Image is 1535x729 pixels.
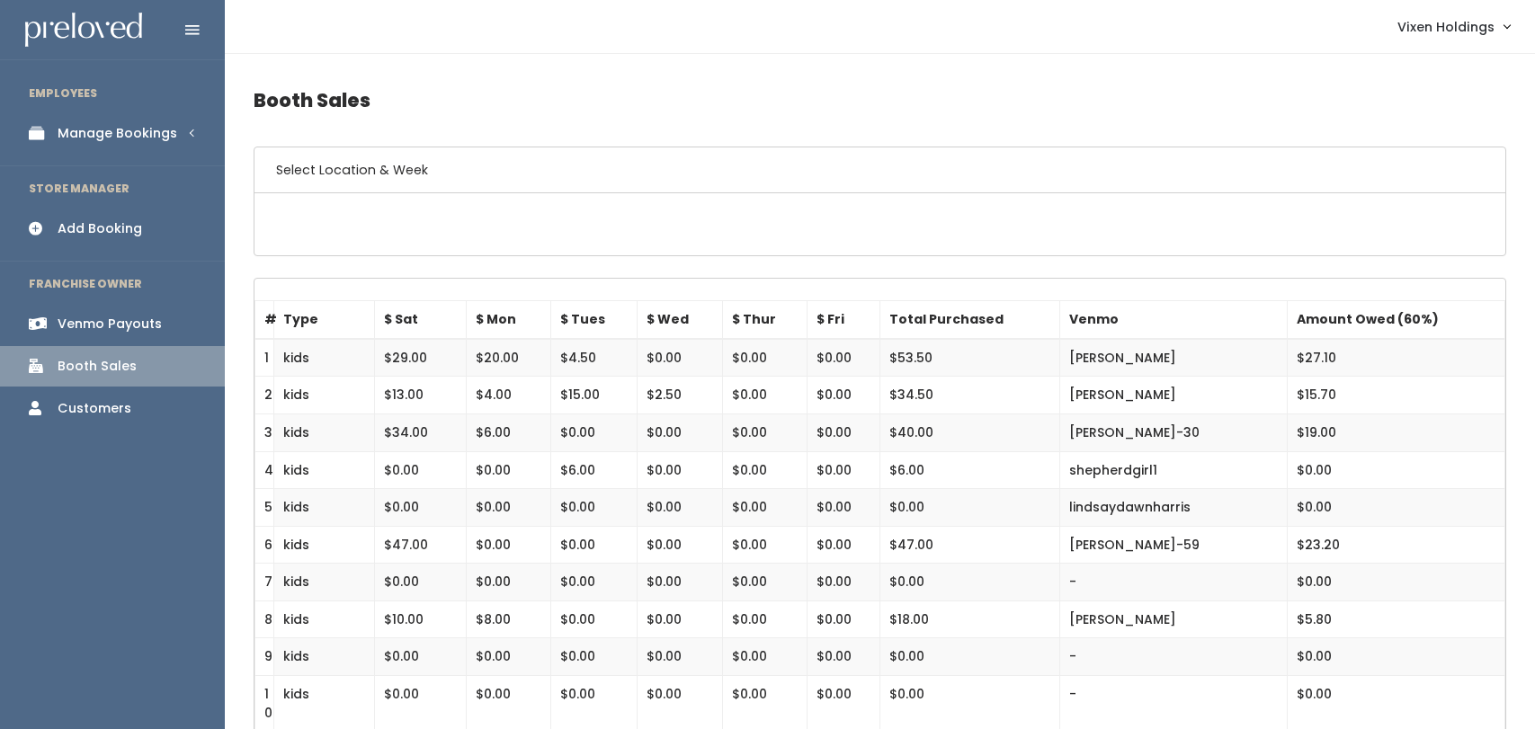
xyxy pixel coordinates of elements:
[274,564,375,601] td: kids
[638,600,723,638] td: $0.00
[1379,7,1528,46] a: Vixen Holdings
[880,413,1060,451] td: $40.00
[880,339,1060,377] td: $53.50
[1060,451,1288,489] td: shepherdgirl1
[274,638,375,676] td: kids
[1397,17,1495,37] span: Vixen Holdings
[466,451,551,489] td: $0.00
[808,413,880,451] td: $0.00
[722,638,808,676] td: $0.00
[551,451,638,489] td: $6.00
[880,451,1060,489] td: $6.00
[255,526,274,564] td: 6
[375,564,466,601] td: $0.00
[1288,377,1505,414] td: $15.70
[466,638,551,676] td: $0.00
[722,339,808,377] td: $0.00
[638,451,723,489] td: $0.00
[808,564,880,601] td: $0.00
[551,339,638,377] td: $4.50
[638,564,723,601] td: $0.00
[1060,638,1288,676] td: -
[1288,451,1505,489] td: $0.00
[255,339,274,377] td: 1
[1060,564,1288,601] td: -
[58,315,162,333] div: Venmo Payouts
[551,526,638,564] td: $0.00
[722,413,808,451] td: $0.00
[274,526,375,564] td: kids
[1288,413,1505,451] td: $19.00
[551,377,638,414] td: $15.00
[880,564,1060,601] td: $0.00
[880,377,1060,414] td: $34.50
[466,600,551,638] td: $8.00
[1288,564,1505,601] td: $0.00
[375,600,466,638] td: $10.00
[466,301,551,339] th: $ Mon
[808,451,880,489] td: $0.00
[808,301,880,339] th: $ Fri
[808,339,880,377] td: $0.00
[375,638,466,676] td: $0.00
[638,413,723,451] td: $0.00
[274,301,375,339] th: Type
[274,339,375,377] td: kids
[274,600,375,638] td: kids
[1288,638,1505,676] td: $0.00
[1060,489,1288,527] td: lindsaydawnharris
[375,413,466,451] td: $34.00
[274,377,375,414] td: kids
[255,489,274,527] td: 5
[722,564,808,601] td: $0.00
[375,451,466,489] td: $0.00
[255,600,274,638] td: 8
[274,489,375,527] td: kids
[466,526,551,564] td: $0.00
[1288,301,1505,339] th: Amount Owed (60%)
[551,564,638,601] td: $0.00
[255,564,274,601] td: 7
[551,489,638,527] td: $0.00
[1060,600,1288,638] td: [PERSON_NAME]
[1060,377,1288,414] td: [PERSON_NAME]
[375,526,466,564] td: $47.00
[808,377,880,414] td: $0.00
[638,339,723,377] td: $0.00
[466,564,551,601] td: $0.00
[638,526,723,564] td: $0.00
[58,399,131,418] div: Customers
[551,301,638,339] th: $ Tues
[1288,526,1505,564] td: $23.20
[274,451,375,489] td: kids
[1060,339,1288,377] td: [PERSON_NAME]
[551,638,638,676] td: $0.00
[466,489,551,527] td: $0.00
[466,377,551,414] td: $4.00
[1060,526,1288,564] td: [PERSON_NAME]-59
[1288,339,1505,377] td: $27.10
[274,413,375,451] td: kids
[880,638,1060,676] td: $0.00
[255,451,274,489] td: 4
[58,219,142,238] div: Add Booking
[375,301,466,339] th: $ Sat
[254,76,1506,125] h4: Booth Sales
[722,600,808,638] td: $0.00
[375,377,466,414] td: $13.00
[255,377,274,414] td: 2
[880,600,1060,638] td: $18.00
[375,489,466,527] td: $0.00
[254,147,1505,193] h6: Select Location & Week
[255,301,274,339] th: #
[638,489,723,527] td: $0.00
[638,301,723,339] th: $ Wed
[58,357,137,376] div: Booth Sales
[722,526,808,564] td: $0.00
[25,13,142,48] img: preloved logo
[880,301,1060,339] th: Total Purchased
[638,638,723,676] td: $0.00
[255,638,274,676] td: 9
[58,124,177,143] div: Manage Bookings
[375,339,466,377] td: $29.00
